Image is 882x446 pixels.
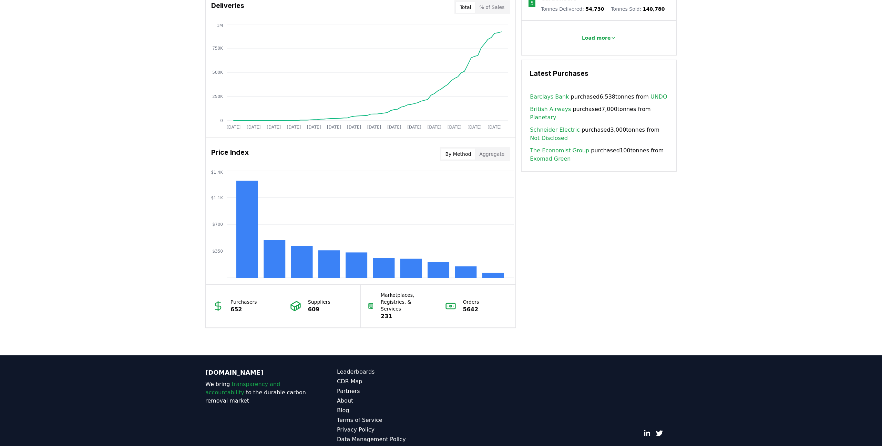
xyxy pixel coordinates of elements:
tspan: 0 [220,118,223,123]
tspan: [DATE] [287,125,301,130]
p: Tonnes Sold : [611,6,665,12]
span: purchased 7,000 tonnes from [530,105,668,122]
a: About [337,397,441,405]
tspan: [DATE] [448,125,462,130]
tspan: [DATE] [267,125,281,130]
a: Twitter [656,430,663,437]
button: Aggregate [475,149,509,160]
a: Partners [337,387,441,395]
a: Barclays Bank [530,93,569,101]
span: purchased 100 tonnes from [530,146,668,163]
tspan: 500K [212,70,223,75]
tspan: 750K [212,46,223,51]
tspan: [DATE] [488,125,502,130]
p: Suppliers [308,298,330,305]
a: Terms of Service [337,416,441,424]
tspan: $700 [212,222,223,227]
p: We bring to the durable carbon removal market [205,380,309,405]
button: Total [456,2,475,13]
span: transparency and accountability [205,381,280,396]
tspan: $1.1K [211,195,223,200]
p: 231 [381,312,431,321]
a: British Airways [530,105,571,113]
button: % of Sales [475,2,509,13]
a: The Economist Group [530,146,589,155]
tspan: [DATE] [347,125,361,130]
a: Data Management Policy [337,435,441,444]
tspan: [DATE] [407,125,421,130]
tspan: $1.4K [211,170,223,175]
a: Schneider Electric [530,126,580,134]
tspan: $350 [212,249,223,254]
p: Purchasers [230,298,257,305]
h3: Latest Purchases [530,68,668,79]
a: Blog [337,406,441,415]
p: 5642 [463,305,479,314]
button: By Method [441,149,475,160]
button: Load more [576,31,622,45]
tspan: [DATE] [468,125,482,130]
tspan: 1M [217,23,223,28]
a: Exomad Green [530,155,571,163]
a: Privacy Policy [337,426,441,434]
a: Planetary [530,113,556,122]
span: 54,730 [585,6,604,12]
a: Not Disclosed [530,134,568,142]
tspan: [DATE] [387,125,401,130]
tspan: [DATE] [227,125,241,130]
tspan: [DATE] [307,125,321,130]
span: 140,780 [643,6,665,12]
a: CDR Map [337,377,441,386]
a: Leaderboards [337,368,441,376]
p: [DOMAIN_NAME] [205,368,309,377]
p: 652 [230,305,257,314]
p: Tonnes Delivered : [541,6,604,12]
h3: Price Index [211,147,249,161]
tspan: [DATE] [427,125,441,130]
p: Marketplaces, Registries, & Services [381,292,431,312]
p: 609 [308,305,330,314]
tspan: [DATE] [247,125,261,130]
a: LinkedIn [644,430,650,437]
span: purchased 3,000 tonnes from [530,126,668,142]
a: UNDO [650,93,667,101]
p: Orders [463,298,479,305]
span: purchased 6,538 tonnes from [530,93,667,101]
tspan: 250K [212,94,223,99]
p: Load more [582,34,611,41]
tspan: [DATE] [327,125,341,130]
tspan: [DATE] [367,125,381,130]
h3: Deliveries [211,0,244,14]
